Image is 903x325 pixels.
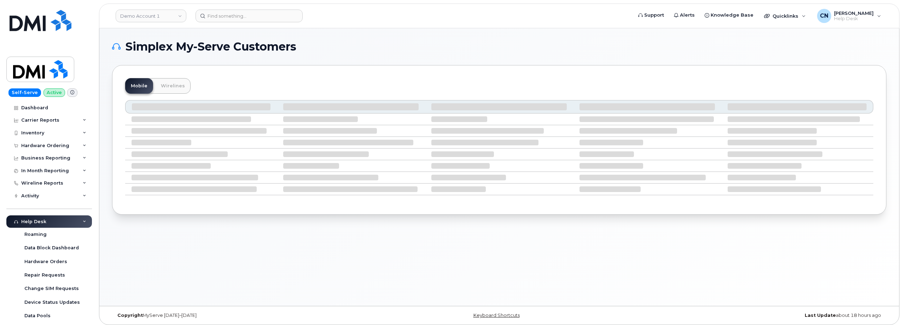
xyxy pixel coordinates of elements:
a: Keyboard Shortcuts [473,313,520,318]
span: Simplex My-Serve Customers [126,41,296,52]
a: Wirelines [155,78,191,94]
div: MyServe [DATE]–[DATE] [112,313,370,318]
strong: Copyright [117,313,143,318]
div: about 18 hours ago [628,313,886,318]
a: Mobile [125,78,153,94]
strong: Last Update [805,313,836,318]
